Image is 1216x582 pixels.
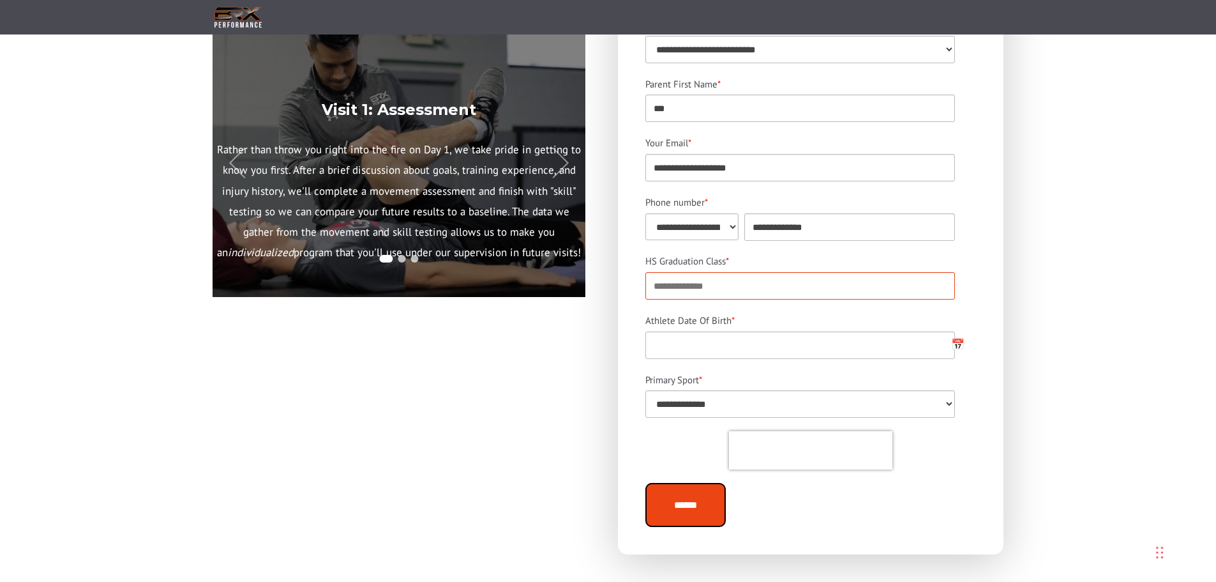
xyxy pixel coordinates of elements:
iframe: Chat Widget [1035,444,1216,582]
p: Rather than throw you right into the fire on Day 1, we take pride in getting to know you first. A... [213,139,585,263]
strong: Visit 1: Assessment [322,100,476,118]
i: individualized [228,245,294,259]
iframe: reCAPTCHA [729,431,892,470]
div: Drag [1156,533,1164,572]
span: Primary Sport [645,374,699,386]
span: HS Graduation Class [645,255,726,267]
img: BRX Transparent Logo-2 [213,4,264,31]
span: Athlete Date Of Birth [645,314,732,326]
span: Parent First Name [645,78,717,90]
span: Phone number [645,196,705,208]
p: Your second visit to BRX - the 1-on-1 - is your first "real" training session under our guidance.... [585,139,958,263]
span: Your Email [645,137,688,149]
